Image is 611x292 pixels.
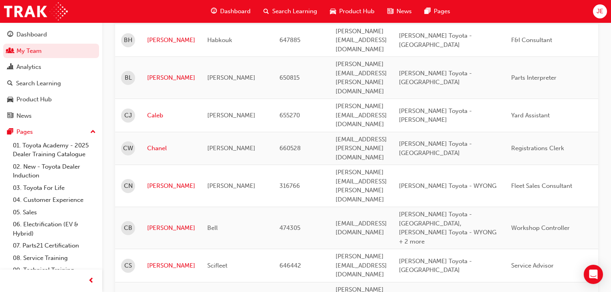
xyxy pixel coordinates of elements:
a: Product Hub [3,92,99,107]
span: CN [124,181,133,191]
span: search-icon [7,80,13,87]
a: Search Learning [3,76,99,91]
span: Service Advisor [511,262,554,269]
a: [PERSON_NAME] [147,224,195,233]
a: News [3,109,99,123]
span: search-icon [263,6,269,16]
div: Pages [16,127,33,137]
span: people-icon [7,48,13,55]
span: 647885 [279,36,300,44]
span: BH [124,36,132,45]
span: Search Learning [272,7,317,16]
span: [PERSON_NAME] [207,182,255,189]
span: [PERSON_NAME] Toyota - [GEOGRAPHIC_DATA] [399,70,472,86]
a: 03. Toyota For Life [10,182,99,194]
div: Open Intercom Messenger [584,265,603,284]
a: [PERSON_NAME] [147,73,195,83]
span: 316766 [279,182,300,189]
div: Dashboard [16,30,47,39]
span: [PERSON_NAME][EMAIL_ADDRESS][DOMAIN_NAME] [336,253,387,278]
a: My Team [3,44,99,58]
a: 07. Parts21 Certification [10,240,99,252]
span: [PERSON_NAME] [207,145,255,152]
img: Trak [4,2,68,20]
span: chart-icon [7,64,13,71]
span: Workshop Controller [511,224,570,232]
a: guage-iconDashboard [204,3,257,20]
span: car-icon [330,6,336,16]
span: news-icon [7,113,13,120]
div: Analytics [16,62,41,72]
span: [PERSON_NAME][EMAIL_ADDRESS][PERSON_NAME][DOMAIN_NAME] [336,60,387,95]
span: [PERSON_NAME][EMAIL_ADDRESS][DOMAIN_NAME] [336,103,387,128]
span: Product Hub [339,7,374,16]
a: 08. Service Training [10,252,99,264]
span: pages-icon [7,129,13,136]
a: [PERSON_NAME] [147,36,195,45]
span: Parts Interpreter [511,74,556,81]
a: news-iconNews [381,3,418,20]
span: CW [123,144,133,153]
button: Pages [3,125,99,139]
span: Dashboard [220,7,251,16]
div: Product Hub [16,95,52,104]
span: Habkouk [207,36,232,44]
a: 02. New - Toyota Dealer Induction [10,161,99,182]
a: Dashboard [3,27,99,42]
span: pages-icon [425,6,431,16]
span: [PERSON_NAME] Toyota - [GEOGRAPHIC_DATA] [399,140,472,157]
span: [PERSON_NAME] Toyota - WYONG [399,182,496,189]
span: 650815 [279,74,299,81]
span: [PERSON_NAME] [207,112,255,119]
span: up-icon [90,127,96,137]
a: 05. Sales [10,206,99,219]
span: [PERSON_NAME] Toyota - [GEOGRAPHIC_DATA] [399,258,472,274]
a: search-iconSearch Learning [257,3,324,20]
span: [PERSON_NAME][EMAIL_ADDRESS][PERSON_NAME][DOMAIN_NAME] [336,169,387,203]
span: CB [124,224,132,233]
span: JE [597,7,603,16]
span: 660528 [279,145,301,152]
button: DashboardMy TeamAnalyticsSearch LearningProduct HubNews [3,26,99,125]
span: F&I Consultant [511,36,552,44]
a: Caleb [147,111,195,120]
span: 646442 [279,262,301,269]
span: [PERSON_NAME] [207,74,255,81]
div: News [16,111,32,121]
span: car-icon [7,96,13,103]
span: Yard Assistant [511,112,550,119]
button: JE [593,4,607,18]
span: Scifleet [207,262,227,269]
span: Bell [207,224,218,232]
span: Pages [434,7,450,16]
span: News [397,7,412,16]
a: Analytics [3,60,99,75]
a: car-iconProduct Hub [324,3,381,20]
a: [PERSON_NAME] [147,261,195,270]
a: [PERSON_NAME] [147,181,195,191]
div: Search Learning [16,79,61,88]
span: Registrations Clerk [511,145,564,152]
a: pages-iconPages [418,3,457,20]
span: [PERSON_NAME][EMAIL_ADDRESS][DOMAIN_NAME] [336,28,387,53]
span: news-icon [387,6,393,16]
span: Fleet Sales Consultant [511,182,572,189]
a: 04. Customer Experience [10,194,99,206]
a: 06. Electrification (EV & Hybrid) [10,218,99,240]
span: 655270 [279,112,300,119]
span: [EMAIL_ADDRESS][PERSON_NAME][DOMAIN_NAME] [336,136,387,161]
a: 01. Toyota Academy - 2025 Dealer Training Catalogue [10,139,99,161]
span: CJ [124,111,132,120]
span: BL [125,73,132,83]
span: guage-icon [7,31,13,38]
span: [PERSON_NAME] Toyota - [PERSON_NAME] [399,107,472,124]
span: CS [124,261,132,270]
span: [PERSON_NAME] Toyota - [GEOGRAPHIC_DATA] [399,32,472,48]
span: 474305 [279,224,300,232]
span: guage-icon [211,6,217,16]
span: [PERSON_NAME] Toyota - [GEOGRAPHIC_DATA], [PERSON_NAME] Toyota - WYONG + 2 more [399,211,496,245]
span: prev-icon [88,276,94,286]
a: 09. Technical Training [10,264,99,276]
